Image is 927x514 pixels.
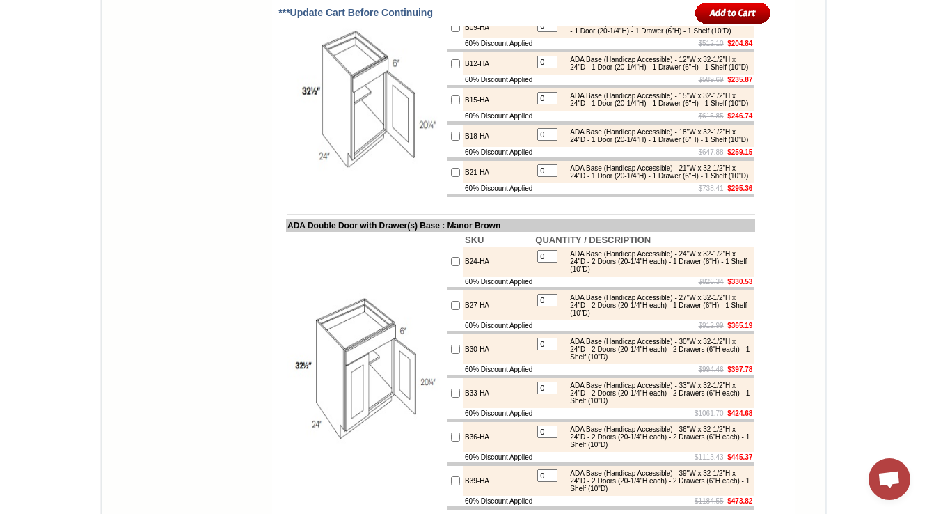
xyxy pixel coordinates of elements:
[699,278,724,286] s: $826.34
[463,111,534,121] td: 60% Discount Applied
[463,161,534,183] td: B21-HA
[463,422,534,452] td: B36-HA
[727,278,752,286] b: $330.53
[164,63,199,77] td: Baycreek Gray
[563,92,750,107] div: ADA Base (Handicap Accessible) - 15"W x 32-1/2"H x 24"D - 1 Door (20-1/4"H) - 1 Drawer (6"H) - 1 ...
[727,497,752,505] b: $473.82
[727,40,752,47] b: $204.84
[199,39,201,40] img: spacer.gif
[463,408,534,419] td: 60% Discount Applied
[563,382,750,405] div: ADA Base (Handicap Accessible) - 33"W x 32-1/2"H x 24"D - 2 Doors (20-1/4"H each) - 2 Drawers (6"...
[727,322,752,329] b: $365.19
[286,219,755,232] td: ADA Double Door with Drawer(s) Base : Manor Brown
[463,183,534,194] td: 60% Discount Applied
[563,128,750,143] div: ADA Base (Handicap Accessible) - 18"W x 32-1/2"H x 24"D - 1 Door (20-1/4"H) - 1 Drawer (6"H) - 1 ...
[120,63,162,79] td: [PERSON_NAME] White Shaker
[695,1,771,24] input: Add to Cart
[699,76,724,84] s: $589.69
[463,277,534,287] td: 60% Discount Applied
[563,338,750,361] div: ADA Base (Handicap Accessible) - 30"W x 32-1/2"H x 24"D - 2 Doors (20-1/4"H each) - 2 Drawers (6"...
[278,7,433,18] span: ***Update Cart Before Continuing
[727,76,752,84] b: $235.87
[463,378,534,408] td: B33-HA
[16,6,113,13] b: Price Sheet View in PDF Format
[463,88,534,111] td: B15-HA
[463,125,534,147] td: B18-HA
[38,63,73,77] td: Alabaster Shaker
[727,185,752,192] b: $295.36
[563,164,750,180] div: ADA Base (Handicap Accessible) - 21"W x 32-1/2"H x 24"D - 1 Door (20-1/4"H) - 1 Drawer (6"H) - 1 ...
[239,63,274,77] td: Bellmonte Maple
[563,426,750,449] div: ADA Base (Handicap Accessible) - 36"W x 32-1/2"H x 24"D - 2 Doors (20-1/4"H each) - 2 Drawers (6"...
[695,410,724,417] s: $1061.70
[463,496,534,506] td: 60% Discount Applied
[727,366,752,373] b: $397.78
[463,38,534,49] td: 60% Discount Applied
[727,410,752,417] b: $424.68
[463,247,534,277] td: B24-HA
[73,39,75,40] img: spacer.gif
[75,63,118,79] td: [PERSON_NAME] Yellow Walnut
[463,16,534,38] td: B09-HA
[727,112,752,120] b: $246.74
[699,185,724,192] s: $738.41
[535,235,651,245] b: QUANTITY / DESCRIPTION
[463,290,534,320] td: B27-HA
[699,112,724,120] s: $616.85
[118,39,120,40] img: spacer.gif
[463,52,534,75] td: B12-HA
[465,235,484,245] b: SKU
[463,466,534,496] td: B39-HA
[699,322,724,329] s: $912.99
[463,452,534,462] td: 60% Discount Applied
[463,334,534,364] td: B30-HA
[727,148,752,156] b: $259.15
[727,453,752,461] b: $445.37
[463,147,534,157] td: 60% Discount Applied
[869,458,910,500] div: Open chat
[563,250,750,273] div: ADA Base (Handicap Accessible) - 24"W x 32-1/2"H x 24"D - 2 Doors (20-1/4"H each) - 1 Drawer (6"H...
[695,497,724,505] s: $1184.55
[463,320,534,331] td: 60% Discount Applied
[287,293,444,450] img: ADA Double Door with Drawer(s) Base
[161,39,164,40] img: spacer.gif
[563,20,750,35] div: ADA Base (Handicap Accessible) - 9"W x 32-1/2"H x 24"D - 1 Door (20-1/4"H) - 1 Drawer (6"H) - 1 S...
[35,39,38,40] img: spacer.gif
[2,3,13,15] img: pdf.png
[16,2,113,14] a: Price Sheet View in PDF Format
[699,366,724,373] s: $994.46
[287,22,444,178] img: ADA Single Door Base
[563,469,750,492] div: ADA Base (Handicap Accessible) - 39"W x 32-1/2"H x 24"D - 2 Doors (20-1/4"H each) - 2 Drawers (6"...
[699,40,724,47] s: $512.10
[201,63,237,79] td: Beachwood Oak Shaker
[563,56,750,71] div: ADA Base (Handicap Accessible) - 12"W x 32-1/2"H x 24"D - 1 Door (20-1/4"H) - 1 Drawer (6"H) - 1 ...
[463,75,534,85] td: 60% Discount Applied
[699,148,724,156] s: $647.88
[695,453,724,461] s: $1113.43
[237,39,239,40] img: spacer.gif
[563,294,750,317] div: ADA Base (Handicap Accessible) - 27"W x 32-1/2"H x 24"D - 2 Doors (20-1/4"H each) - 1 Drawer (6"H...
[463,364,534,375] td: 60% Discount Applied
